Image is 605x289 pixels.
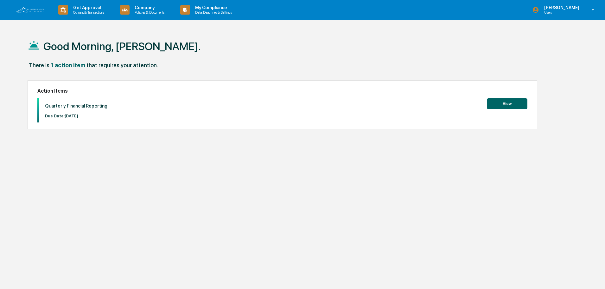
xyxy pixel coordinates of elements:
button: View [487,98,527,109]
p: Content & Transactions [68,10,107,15]
div: There is [29,62,49,69]
p: Company [130,5,168,10]
h2: Action Items [37,88,527,94]
p: Data, Deadlines & Settings [190,10,235,15]
p: Users [539,10,583,15]
img: logo [15,6,46,13]
div: 1 action item [51,62,85,69]
h1: Good Morning, [PERSON_NAME]. [43,40,201,53]
a: View [487,100,527,106]
p: Get Approval [68,5,107,10]
p: [PERSON_NAME] [539,5,583,10]
p: Due Date: [DATE] [45,114,107,118]
p: My Compliance [190,5,235,10]
div: that requires your attention. [86,62,158,69]
p: Policies & Documents [130,10,168,15]
p: Quarterly Financial Reporting [45,103,107,109]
